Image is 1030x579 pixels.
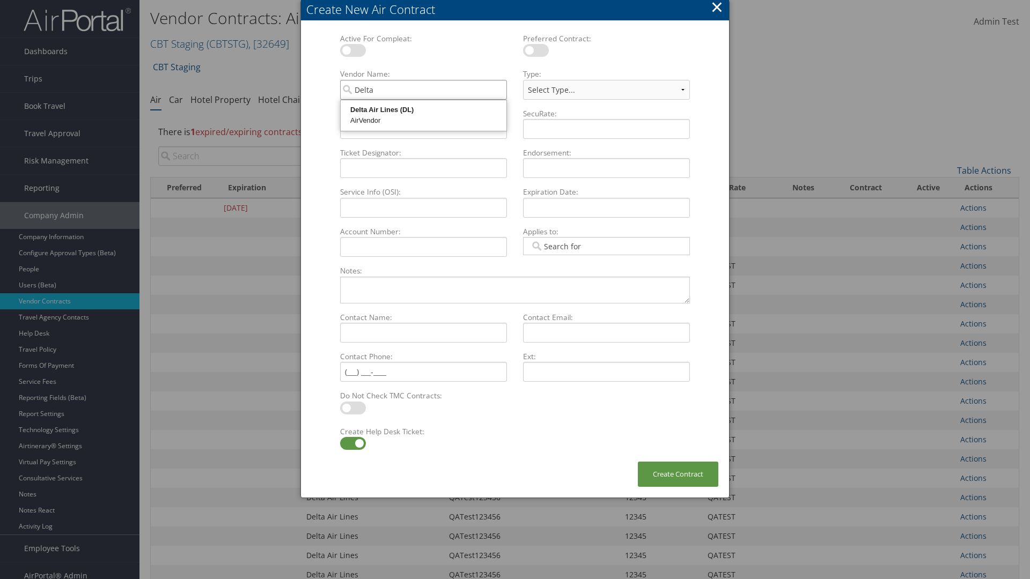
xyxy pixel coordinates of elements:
input: SecuRate: [523,119,690,139]
label: Contact Phone: [336,351,511,362]
textarea: Notes: [340,277,690,303]
select: Type: [523,80,690,100]
label: SecuRate: [519,108,694,119]
input: Contact Email: [523,323,690,343]
label: Preferred Contract: [519,33,694,44]
input: Applies to: [530,241,590,251]
input: Vendor Name: [340,80,507,100]
label: Contact Email: [519,312,694,323]
button: Create Contract [638,462,718,487]
label: Do Not Check TMC Contracts: [336,390,511,401]
label: Applies to: [519,226,694,237]
label: Account Number: [336,226,511,237]
label: Service Info (OSI): [336,187,511,197]
label: Vendor Name: [336,69,511,79]
label: Ticket Designator: [336,147,511,158]
label: Ext: [519,351,694,362]
input: Expiration Date: [523,198,690,218]
label: Endorsement: [519,147,694,158]
input: Contact Phone: [340,362,507,382]
label: Tour Code: [336,108,511,119]
input: Ext: [523,362,690,382]
input: Account Number: [340,237,507,257]
input: Contact Name: [340,323,507,343]
label: Contact Name: [336,312,511,323]
label: Create Help Desk Ticket: [336,426,511,437]
label: Active For Compleat: [336,33,511,44]
label: Expiration Date: [519,187,694,197]
label: Notes: [336,265,694,276]
input: Endorsement: [523,158,690,178]
div: AirVendor [342,115,505,126]
div: Delta Air Lines (DL) [342,105,505,115]
input: Service Info (OSI): [340,198,507,218]
label: Type: [519,69,694,79]
input: Ticket Designator: [340,158,507,178]
div: Create New Air Contract [306,1,729,18]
